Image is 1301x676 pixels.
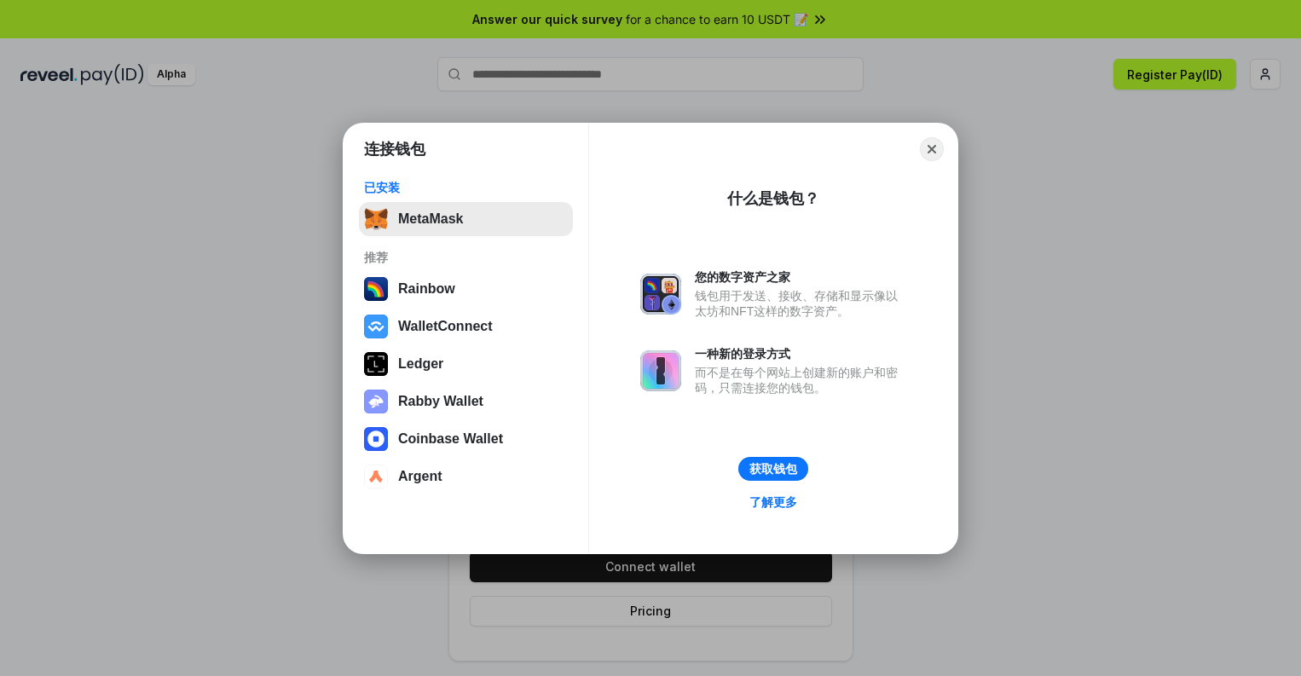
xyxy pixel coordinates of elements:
div: MetaMask [398,211,463,227]
h1: 连接钱包 [364,139,425,159]
img: svg+xml,%3Csvg%20xmlns%3D%22http%3A%2F%2Fwww.w3.org%2F2000%2Fsvg%22%20fill%3D%22none%22%20viewBox... [640,274,681,315]
div: Rabby Wallet [398,394,483,409]
img: svg+xml,%3Csvg%20fill%3D%22none%22%20height%3D%2233%22%20viewBox%3D%220%200%2035%2033%22%20width%... [364,207,388,231]
img: svg+xml,%3Csvg%20width%3D%22120%22%20height%3D%22120%22%20viewBox%3D%220%200%20120%20120%22%20fil... [364,277,388,301]
a: 了解更多 [739,491,807,513]
div: 钱包用于发送、接收、存储和显示像以太坊和NFT这样的数字资产。 [695,288,906,319]
button: Rabby Wallet [359,384,573,419]
div: 已安装 [364,180,568,195]
div: 什么是钱包？ [727,188,819,209]
button: Close [920,137,944,161]
div: 您的数字资产之家 [695,269,906,285]
button: Argent [359,459,573,494]
div: 推荐 [364,250,568,265]
button: MetaMask [359,202,573,236]
div: 了解更多 [749,494,797,510]
button: WalletConnect [359,309,573,344]
div: Ledger [398,356,443,372]
div: 获取钱包 [749,461,797,477]
img: svg+xml,%3Csvg%20xmlns%3D%22http%3A%2F%2Fwww.w3.org%2F2000%2Fsvg%22%20width%3D%2228%22%20height%3... [364,352,388,376]
img: svg+xml,%3Csvg%20xmlns%3D%22http%3A%2F%2Fwww.w3.org%2F2000%2Fsvg%22%20fill%3D%22none%22%20viewBox... [640,350,681,391]
img: svg+xml,%3Csvg%20width%3D%2228%22%20height%3D%2228%22%20viewBox%3D%220%200%2028%2028%22%20fill%3D... [364,427,388,451]
button: Rainbow [359,272,573,306]
img: svg+xml,%3Csvg%20width%3D%2228%22%20height%3D%2228%22%20viewBox%3D%220%200%2028%2028%22%20fill%3D... [364,315,388,338]
div: WalletConnect [398,319,493,334]
img: svg+xml,%3Csvg%20width%3D%2228%22%20height%3D%2228%22%20viewBox%3D%220%200%2028%2028%22%20fill%3D... [364,465,388,488]
div: Argent [398,469,442,484]
button: Coinbase Wallet [359,422,573,456]
div: Rainbow [398,281,455,297]
div: 一种新的登录方式 [695,346,906,361]
button: 获取钱包 [738,457,808,481]
button: Ledger [359,347,573,381]
div: 而不是在每个网站上创建新的账户和密码，只需连接您的钱包。 [695,365,906,396]
img: svg+xml,%3Csvg%20xmlns%3D%22http%3A%2F%2Fwww.w3.org%2F2000%2Fsvg%22%20fill%3D%22none%22%20viewBox... [364,390,388,413]
div: Coinbase Wallet [398,431,503,447]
